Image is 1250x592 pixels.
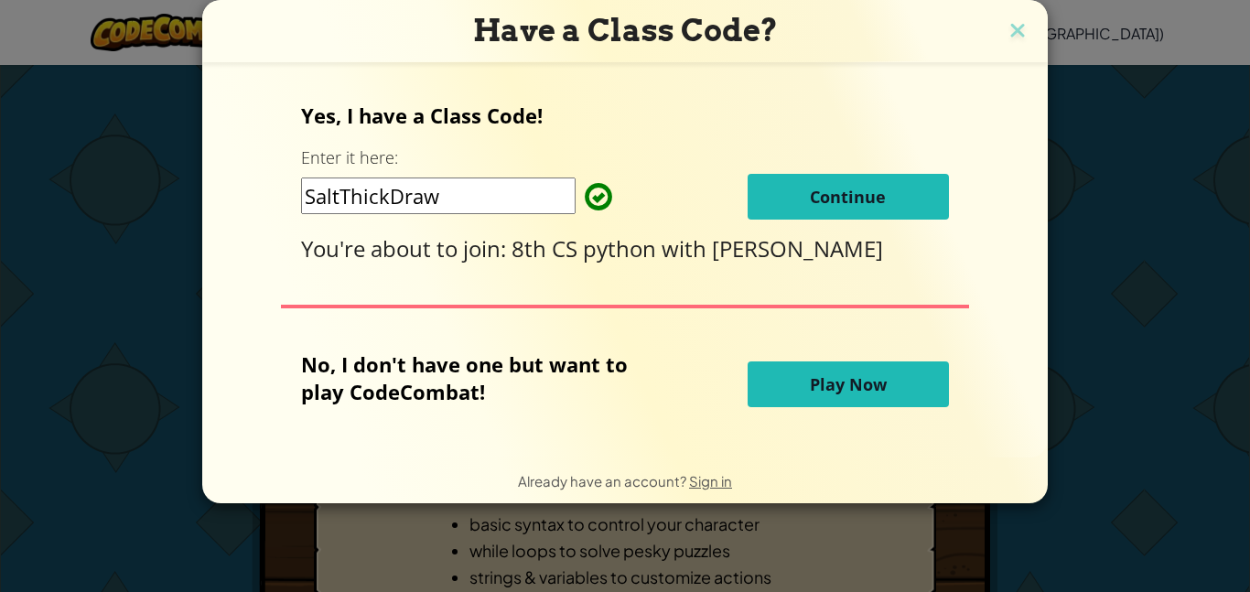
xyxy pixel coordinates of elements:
a: Sign in [689,472,732,490]
p: No, I don't have one but want to play CodeCombat! [301,350,655,405]
label: Enter it here: [301,146,398,169]
button: Play Now [748,361,949,407]
button: Continue [748,174,949,220]
span: with [662,233,712,264]
img: close icon [1006,18,1029,46]
span: Already have an account? [518,472,689,490]
p: Yes, I have a Class Code! [301,102,948,129]
span: 8th CS python [512,233,662,264]
span: Have a Class Code? [473,12,778,48]
span: Play Now [810,373,887,395]
span: You're about to join: [301,233,512,264]
span: Continue [810,186,886,208]
span: [PERSON_NAME] [712,233,883,264]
